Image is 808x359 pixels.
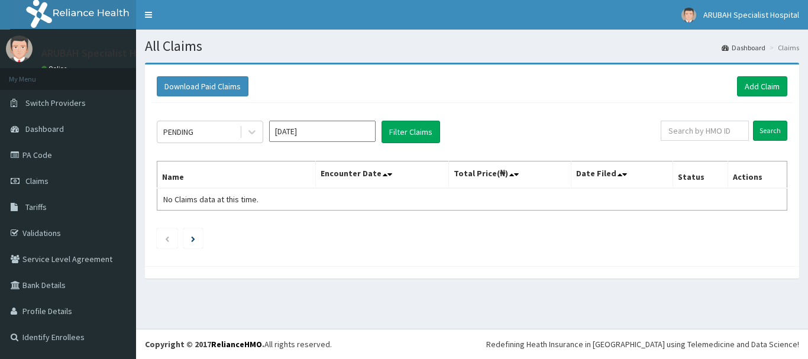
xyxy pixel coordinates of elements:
[41,48,169,59] p: ARUBAH Specialist Hospital
[25,124,64,134] span: Dashboard
[753,121,787,141] input: Search
[382,121,440,143] button: Filter Claims
[681,8,696,22] img: User Image
[25,98,86,108] span: Switch Providers
[737,76,787,96] a: Add Claim
[722,43,765,53] a: Dashboard
[767,43,799,53] li: Claims
[163,194,258,205] span: No Claims data at this time.
[25,176,49,186] span: Claims
[448,161,571,189] th: Total Price(₦)
[145,339,264,350] strong: Copyright © 2017 .
[157,161,316,189] th: Name
[25,202,47,212] span: Tariffs
[571,161,673,189] th: Date Filed
[145,38,799,54] h1: All Claims
[703,9,799,20] span: ARUBAH Specialist Hospital
[661,121,749,141] input: Search by HMO ID
[157,76,248,96] button: Download Paid Claims
[136,329,808,359] footer: All rights reserved.
[486,338,799,350] div: Redefining Heath Insurance in [GEOGRAPHIC_DATA] using Telemedicine and Data Science!
[673,161,728,189] th: Status
[211,339,262,350] a: RelianceHMO
[6,35,33,62] img: User Image
[269,121,376,142] input: Select Month and Year
[164,233,170,244] a: Previous page
[316,161,448,189] th: Encounter Date
[163,126,193,138] div: PENDING
[191,233,195,244] a: Next page
[41,64,70,73] a: Online
[728,161,787,189] th: Actions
